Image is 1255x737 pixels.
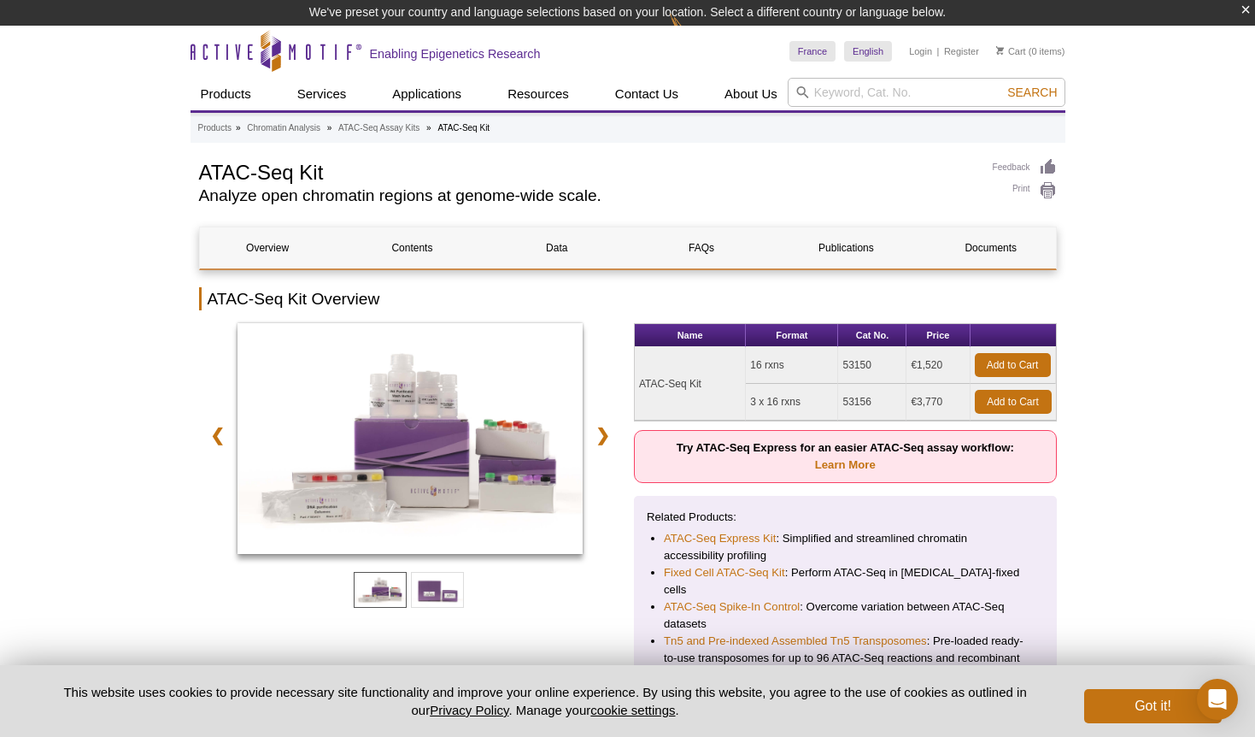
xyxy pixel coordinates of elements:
[909,45,932,57] a: Login
[382,78,472,110] a: Applications
[923,227,1059,268] a: Documents
[788,78,1065,107] input: Keyword, Cat. No.
[746,384,838,421] td: 3 x 16 rxns
[815,458,876,471] a: Learn More
[426,123,431,133] li: »
[590,703,675,717] button: cookie settings
[670,13,715,53] img: Change Here
[664,633,1027,684] li: : Pre-loaded ready-to-use transposomes for up to 96 ATAC-Seq reactions and recombinant Tn5 transp...
[664,633,927,650] a: Tn5 and Pre-indexed Assembled Tn5 Transposomes
[664,564,785,581] a: Fixed Cell ATAC-Seq Kit
[497,78,579,110] a: Resources
[198,121,232,136] a: Products
[1007,85,1057,99] span: Search
[996,45,1026,57] a: Cart
[975,390,1052,414] a: Add to Cart
[344,227,480,268] a: Contents
[664,564,1027,598] li: : Perform ATAC-Seq in [MEDICAL_DATA]-fixed cells
[906,324,970,347] th: Price
[844,41,892,62] a: English
[635,347,746,421] td: ATAC-Seq Kit
[1197,679,1238,720] div: Open Intercom Messenger
[1002,85,1062,100] button: Search
[200,227,336,268] a: Overview
[238,323,584,554] img: ATAC-Seq Kit
[370,46,541,62] h2: Enabling Epigenetics Research
[906,384,970,421] td: €3,770
[664,530,776,547] a: ATAC-Seq Express Kit
[199,287,1057,310] h2: ATAC-Seq Kit Overview
[789,41,836,62] a: France
[677,441,1014,471] strong: Try ATAC-Seq Express for an easier ATAC-Seq assay workflow:
[944,45,979,57] a: Register
[327,123,332,133] li: »
[975,353,1051,377] a: Add to Cart
[287,78,357,110] a: Services
[635,324,746,347] th: Name
[996,46,1004,55] img: Your Cart
[1084,689,1221,723] button: Got it!
[34,683,1057,719] p: This website uses cookies to provide necessary site functionality and improve your online experie...
[746,347,838,384] td: 16 rxns
[647,509,1044,526] p: Related Products:
[437,123,490,133] li: ATAC-Seq Kit
[338,121,419,136] a: ATAC-Seq Assay Kits
[489,227,625,268] a: Data
[191,78,261,110] a: Products
[838,324,906,347] th: Cat No.
[993,158,1057,177] a: Feedback
[746,324,838,347] th: Format
[714,78,788,110] a: About Us
[199,188,976,203] h2: Analyze open chromatin regions at genome-wide scale.
[937,41,940,62] li: |
[664,598,1027,633] li: : Overcome variation between ATAC-Seq datasets
[199,416,236,455] a: ❮
[605,78,689,110] a: Contact Us
[993,181,1057,200] a: Print
[838,384,906,421] td: 53156
[778,227,914,268] a: Publications
[664,530,1027,564] li: : Simplified and streamlined chromatin accessibility profiling
[199,158,976,184] h1: ATAC-Seq Kit
[238,323,584,559] a: ATAC-Seq Kit
[633,227,769,268] a: FAQs
[664,598,800,616] a: ATAC-Seq Spike-In Control
[838,347,906,384] td: 53150
[430,703,508,717] a: Privacy Policy
[584,416,621,455] a: ❯
[996,41,1065,62] li: (0 items)
[247,121,320,136] a: Chromatin Analysis
[236,123,241,133] li: »
[906,347,970,384] td: €1,520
